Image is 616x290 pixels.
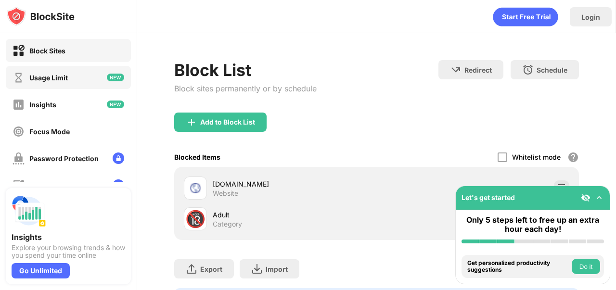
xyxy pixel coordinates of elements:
[13,152,25,164] img: password-protection-off.svg
[174,84,317,93] div: Block sites permanently or by schedule
[200,118,255,126] div: Add to Block List
[266,265,288,273] div: Import
[12,232,125,242] div: Insights
[467,260,569,274] div: Get personalized productivity suggestions
[12,244,125,259] div: Explore your browsing trends & how you spend your time online
[13,45,25,57] img: block-on.svg
[572,259,600,274] button: Do it
[107,101,124,108] img: new-icon.svg
[12,263,70,278] div: Go Unlimited
[29,154,99,163] div: Password Protection
[7,7,75,26] img: logo-blocksite.svg
[512,153,561,161] div: Whitelist mode
[200,265,222,273] div: Export
[107,74,124,81] img: new-icon.svg
[13,126,25,138] img: focus-off.svg
[29,74,68,82] div: Usage Limit
[581,13,600,21] div: Login
[113,152,124,164] img: lock-menu.svg
[493,7,558,26] div: animation
[113,179,124,191] img: lock-menu.svg
[12,194,46,228] img: push-insights.svg
[213,220,242,228] div: Category
[13,72,25,84] img: time-usage-off.svg
[29,181,93,189] div: Custom Block Page
[190,182,201,194] img: favicons
[13,179,25,191] img: customize-block-page-off.svg
[174,153,220,161] div: Blocked Items
[29,127,70,136] div: Focus Mode
[462,193,515,202] div: Let's get started
[537,66,567,74] div: Schedule
[464,66,492,74] div: Redirect
[174,60,317,80] div: Block List
[213,179,377,189] div: [DOMAIN_NAME]
[594,193,604,202] img: omni-setup-toggle.svg
[213,189,238,198] div: Website
[13,99,25,111] img: insights-off.svg
[581,193,590,202] img: eye-not-visible.svg
[185,209,205,229] div: 🔞
[29,101,56,109] div: Insights
[462,215,604,234] div: Only 5 steps left to free up an extra hour each day!
[29,47,65,55] div: Block Sites
[213,210,377,220] div: Adult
